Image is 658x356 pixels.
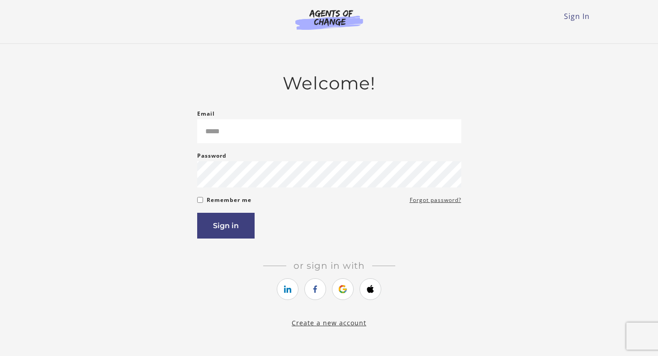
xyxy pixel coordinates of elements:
[207,195,251,206] label: Remember me
[197,150,227,161] label: Password
[197,213,255,239] button: Sign in
[197,108,215,119] label: Email
[564,11,590,21] a: Sign In
[410,195,461,206] a: Forgot password?
[304,278,326,300] a: https://courses.thinkific.com/users/auth/facebook?ss%5Breferral%5D=&ss%5Buser_return_to%5D=&ss%5B...
[286,260,372,271] span: Or sign in with
[292,319,366,327] a: Create a new account
[197,73,461,94] h2: Welcome!
[332,278,354,300] a: https://courses.thinkific.com/users/auth/google?ss%5Breferral%5D=&ss%5Buser_return_to%5D=&ss%5Bvi...
[277,278,298,300] a: https://courses.thinkific.com/users/auth/linkedin?ss%5Breferral%5D=&ss%5Buser_return_to%5D=&ss%5B...
[286,9,373,30] img: Agents of Change Logo
[360,278,381,300] a: https://courses.thinkific.com/users/auth/apple?ss%5Breferral%5D=&ss%5Buser_return_to%5D=&ss%5Bvis...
